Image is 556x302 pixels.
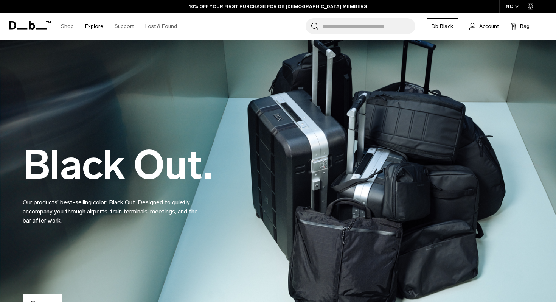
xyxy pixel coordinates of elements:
[469,22,499,31] a: Account
[55,13,183,40] nav: Main Navigation
[85,13,103,40] a: Explore
[479,22,499,30] span: Account
[115,13,134,40] a: Support
[145,13,177,40] a: Lost & Found
[427,18,458,34] a: Db Black
[189,3,367,10] a: 10% OFF YOUR FIRST PURCHASE FOR DB [DEMOGRAPHIC_DATA] MEMBERS
[23,189,204,225] p: Our products’ best-selling color: Black Out. Designed to quietly accompany you through airports, ...
[510,22,530,31] button: Bag
[23,145,213,185] h2: Black Out.
[61,13,74,40] a: Shop
[520,22,530,30] span: Bag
